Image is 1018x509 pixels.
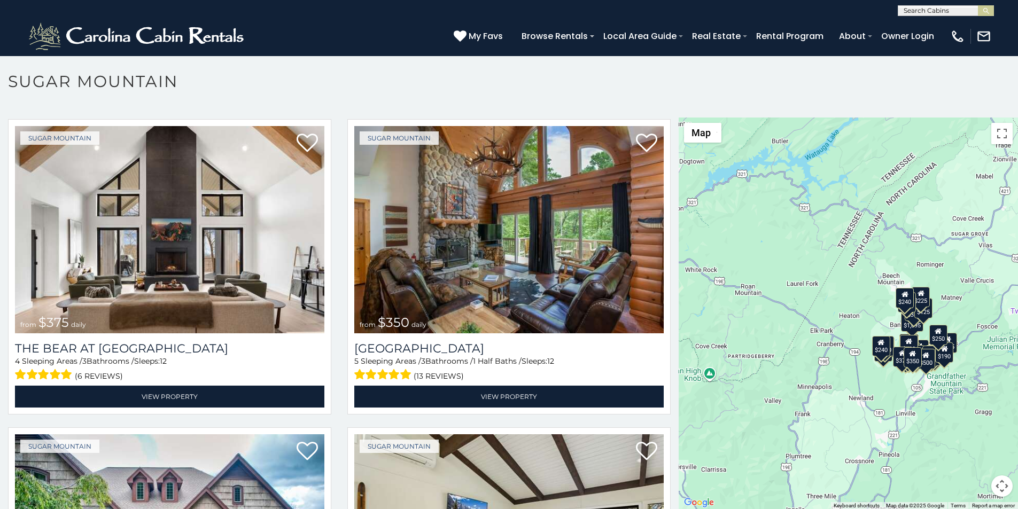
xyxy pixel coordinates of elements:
[900,335,918,355] div: $300
[936,342,954,363] div: $190
[636,132,657,155] a: Add to favorites
[15,356,324,383] div: Sleeping Areas / Bathrooms / Sleeps:
[360,131,439,145] a: Sugar Mountain
[15,341,324,356] a: The Bear At [GEOGRAPHIC_DATA]
[360,320,376,328] span: from
[354,341,664,356] h3: Grouse Moor Lodge
[991,475,1013,497] button: Map camera controls
[691,127,711,138] span: Map
[976,29,991,44] img: mail-regular-white.png
[684,123,721,143] button: Change map style
[912,287,930,307] div: $225
[411,320,426,328] span: daily
[896,288,914,308] div: $240
[893,347,912,367] div: $375
[454,29,506,43] a: My Favs
[354,386,664,408] a: View Property
[904,347,922,367] div: $350
[20,440,99,453] a: Sugar Mountain
[922,346,941,366] div: $195
[939,333,957,353] div: $155
[354,356,664,383] div: Sleeping Areas / Bathrooms / Sleeps:
[929,325,947,345] div: $250
[354,126,664,333] img: Grouse Moor Lodge
[834,27,871,45] a: About
[899,334,918,354] div: $190
[414,369,464,383] span: (13 reviews)
[297,441,318,463] a: Add to favorites
[27,20,248,52] img: White-1-2.png
[378,315,409,330] span: $350
[886,503,944,508] span: Map data ©2025 Google
[75,369,123,383] span: (6 reviews)
[297,132,318,155] a: Add to favorites
[160,356,167,366] span: 12
[872,336,890,356] div: $240
[516,27,593,45] a: Browse Rentals
[469,29,503,43] span: My Favs
[15,341,324,356] h3: The Bear At Sugar Mountain
[71,320,86,328] span: daily
[15,126,324,333] img: The Bear At Sugar Mountain
[547,356,554,366] span: 12
[914,298,932,318] div: $125
[687,27,746,45] a: Real Estate
[598,27,682,45] a: Local Area Guide
[20,320,36,328] span: from
[15,386,324,408] a: View Property
[82,356,87,366] span: 3
[950,29,965,44] img: phone-regular-white.png
[354,341,664,356] a: [GEOGRAPHIC_DATA]
[876,27,939,45] a: Owner Login
[360,440,439,453] a: Sugar Mountain
[15,356,20,366] span: 4
[636,441,657,463] a: Add to favorites
[972,503,1015,508] a: Report a map error
[354,126,664,333] a: Grouse Moor Lodge from $350 daily
[751,27,829,45] a: Rental Program
[421,356,425,366] span: 3
[38,315,69,330] span: $375
[15,126,324,333] a: The Bear At Sugar Mountain from $375 daily
[354,356,359,366] span: 5
[951,503,966,508] a: Terms
[473,356,522,366] span: 1 Half Baths /
[911,340,929,360] div: $200
[991,123,1013,144] button: Toggle fullscreen view
[20,131,99,145] a: Sugar Mountain
[901,311,923,332] div: $1,095
[917,349,935,369] div: $500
